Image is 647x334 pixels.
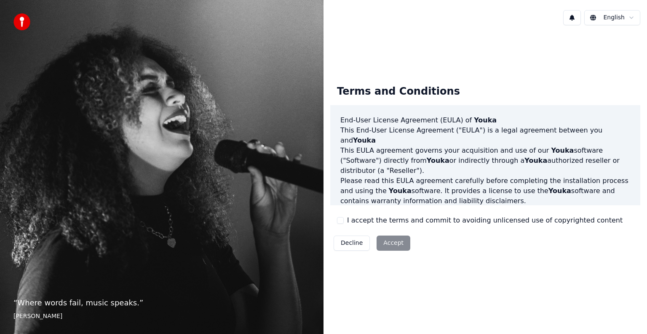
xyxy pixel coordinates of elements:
span: Youka [551,146,574,154]
span: Youka [548,187,571,195]
span: Youka [474,116,497,124]
h3: End-User License Agreement (EULA) of [340,115,630,125]
span: Youka [389,187,412,195]
p: Please read this EULA agreement carefully before completing the installation process and using th... [340,176,630,206]
p: “ Where words fail, music speaks. ” [13,297,310,309]
img: youka [13,13,30,30]
span: Youka [427,156,449,164]
footer: [PERSON_NAME] [13,312,310,321]
button: Decline [334,236,370,251]
label: I accept the terms and commit to avoiding unlicensed use of copyrighted content [347,215,623,225]
span: Youka [524,156,547,164]
div: Terms and Conditions [330,78,467,105]
p: This EULA agreement governs your acquisition and use of our software ("Software") directly from o... [340,146,630,176]
span: Youka [353,136,376,144]
p: This End-User License Agreement ("EULA") is a legal agreement between you and [340,125,630,146]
